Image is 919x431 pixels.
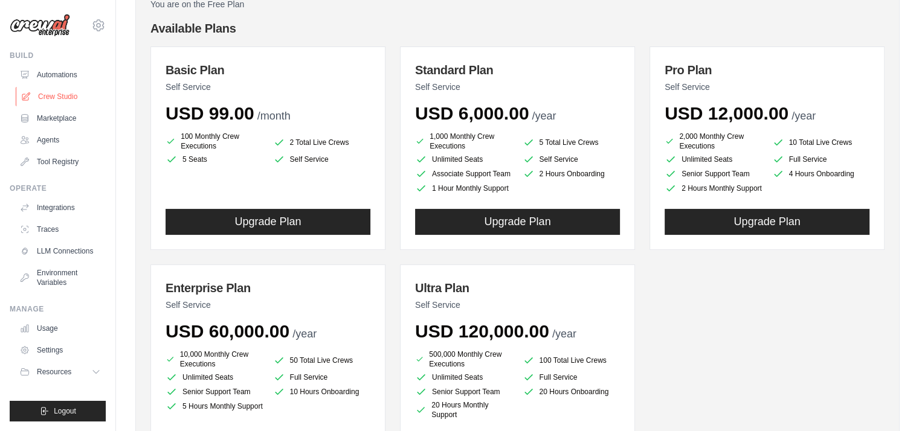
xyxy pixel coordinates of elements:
[166,386,263,398] li: Senior Support Team
[150,20,885,37] h4: Available Plans
[273,134,371,151] li: 2 Total Live Crews
[532,110,556,122] span: /year
[273,153,371,165] li: Self Service
[10,14,70,37] img: Logo
[523,371,621,383] li: Full Service
[16,87,107,106] a: Crew Studio
[415,386,513,398] li: Senior Support Team
[415,279,620,296] h3: Ultra Plan
[166,400,263,412] li: 5 Hours Monthly Support
[523,168,621,180] li: 2 Hours Onboarding
[792,110,816,122] span: /year
[859,373,919,431] iframe: Chat Widget
[37,367,71,377] span: Resources
[15,198,106,217] a: Integrations
[15,319,106,338] a: Usage
[166,132,263,151] li: 100 Monthly Crew Executions
[166,153,263,165] li: 5 Seats
[665,209,869,235] button: Upgrade Plan
[15,241,106,261] a: LLM Connections
[273,371,371,383] li: Full Service
[665,132,763,151] li: 2,000 Monthly Crew Executions
[523,153,621,165] li: Self Service
[415,153,513,165] li: Unlimited Seats
[273,386,371,398] li: 10 Hours Onboarding
[772,134,870,151] li: 10 Total Live Crews
[273,352,371,369] li: 50 Total Live Crews
[415,62,620,78] h3: Standard Plan
[415,132,513,151] li: 1,000 Monthly Crew Executions
[415,182,513,194] li: 1 Hour Monthly Support
[415,400,513,420] li: 20 Hours Monthly Support
[166,103,254,123] span: USD 99.00
[166,209,370,235] button: Upgrade Plan
[772,168,870,180] li: 4 Hours Onboarding
[415,350,513,369] li: 500,000 Monthly Crew Executions
[166,299,370,311] p: Self Service
[166,62,370,78] h3: Basic Plan
[166,279,370,296] h3: Enterprise Plan
[665,168,763,180] li: Senior Support Team
[10,401,106,421] button: Logout
[415,168,513,180] li: Associate Support Team
[15,109,106,128] a: Marketplace
[15,340,106,360] a: Settings
[15,220,106,239] a: Traces
[15,263,106,292] a: Environment Variables
[257,110,291,122] span: /month
[415,81,620,93] p: Self Service
[415,299,620,311] p: Self Service
[415,321,549,341] span: USD 120,000.00
[166,321,289,341] span: USD 60,000.00
[292,328,317,340] span: /year
[15,362,106,382] button: Resources
[15,65,106,85] a: Automations
[166,371,263,383] li: Unlimited Seats
[10,184,106,193] div: Operate
[166,350,263,369] li: 10,000 Monthly Crew Executions
[415,103,529,123] span: USD 6,000.00
[665,153,763,165] li: Unlimited Seats
[665,103,788,123] span: USD 12,000.00
[15,130,106,150] a: Agents
[665,81,869,93] p: Self Service
[54,406,76,416] span: Logout
[523,386,621,398] li: 20 Hours Onboarding
[523,134,621,151] li: 5 Total Live Crews
[415,371,513,383] li: Unlimited Seats
[10,51,106,60] div: Build
[415,209,620,235] button: Upgrade Plan
[523,352,621,369] li: 100 Total Live Crews
[166,81,370,93] p: Self Service
[665,62,869,78] h3: Pro Plan
[665,182,763,194] li: 2 Hours Monthly Support
[10,304,106,314] div: Manage
[15,152,106,171] a: Tool Registry
[772,153,870,165] li: Full Service
[552,328,576,340] span: /year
